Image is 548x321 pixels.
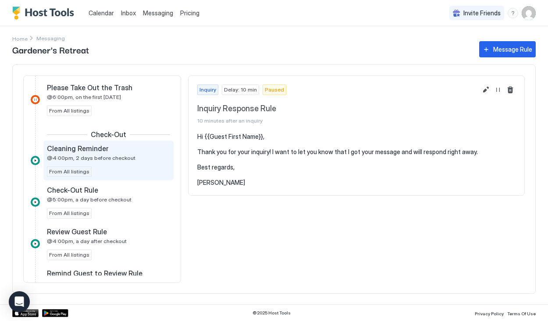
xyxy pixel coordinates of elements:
[9,291,30,312] div: Open Intercom Messenger
[47,94,121,100] span: @6:00pm, on the first [DATE]
[91,130,126,139] span: Check-Out
[47,155,135,161] span: @4:00pm, 2 days before checkout
[42,309,68,317] a: Google Play Store
[49,107,89,115] span: From All listings
[143,8,173,18] a: Messaging
[224,86,257,94] span: Delay: 10 min
[47,144,109,153] span: Cleaning Reminder
[47,269,142,278] span: Remind Guest to Review Rule
[47,83,132,92] span: Please Take Out the Trash
[47,238,127,244] span: @4:00pm, a day after checkout
[47,227,107,236] span: Review Guest Rule
[480,85,491,95] button: Edit message rule
[493,45,532,54] div: Message Rule
[12,35,28,42] span: Home
[199,86,216,94] span: Inquiry
[36,35,65,42] span: Breadcrumb
[12,34,28,43] a: Home
[121,8,136,18] a: Inbox
[463,9,501,17] span: Invite Friends
[47,196,132,203] span: @5:00pm, a day before checkout
[505,85,516,95] button: Delete message rule
[197,117,477,124] span: 10 minutes after an inquiry
[49,209,89,217] span: From All listings
[89,8,114,18] a: Calendar
[180,9,199,17] span: Pricing
[12,7,78,20] a: Host Tools Logo
[507,311,536,316] span: Terms Of Use
[475,311,504,316] span: Privacy Policy
[508,8,518,18] div: menu
[197,133,516,187] pre: Hi {{Guest First Name}}, Thank you for your inquiry! I want to let you know that I got your messa...
[121,9,136,17] span: Inbox
[265,86,284,94] span: Paused
[197,104,477,114] span: Inquiry Response Rule
[479,41,536,57] button: Message Rule
[507,308,536,317] a: Terms Of Use
[493,85,503,95] button: Resume Message Rule
[253,310,291,316] span: © 2025 Host Tools
[47,186,98,194] span: Check-Out Rule
[12,43,470,56] span: Gardener's Retreat
[143,9,173,17] span: Messaging
[89,9,114,17] span: Calendar
[522,6,536,20] div: User profile
[49,168,89,176] span: From All listings
[12,309,39,317] a: App Store
[12,34,28,43] div: Breadcrumb
[475,308,504,317] a: Privacy Policy
[49,251,89,259] span: From All listings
